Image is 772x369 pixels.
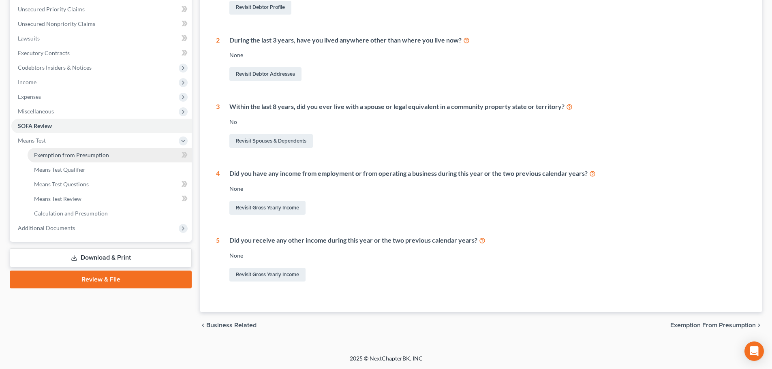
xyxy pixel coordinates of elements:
div: 2 [216,36,220,83]
span: Business Related [206,322,257,328]
span: Means Test Qualifier [34,166,86,173]
span: SOFA Review [18,122,52,129]
span: Executory Contracts [18,49,70,56]
a: Revisit Gross Yearly Income [229,268,306,282]
a: Unsecured Priority Claims [11,2,192,17]
span: Means Test Review [34,195,81,202]
a: Lawsuits [11,31,192,46]
div: 4 [216,169,220,216]
div: 5 [216,236,220,283]
a: Revisit Gross Yearly Income [229,201,306,215]
a: Executory Contracts [11,46,192,60]
div: No [229,118,746,126]
span: Expenses [18,93,41,100]
div: None [229,185,746,193]
span: Means Test Questions [34,181,89,188]
i: chevron_left [200,322,206,328]
a: Review & File [10,271,192,288]
div: Open Intercom Messenger [744,341,764,361]
a: Download & Print [10,248,192,267]
span: Miscellaneous [18,108,54,115]
a: Revisit Debtor Profile [229,1,291,15]
span: Means Test [18,137,46,144]
span: Calculation and Presumption [34,210,108,217]
div: During the last 3 years, have you lived anywhere other than where you live now? [229,36,746,45]
span: Lawsuits [18,35,40,42]
span: Additional Documents [18,224,75,231]
a: Revisit Debtor Addresses [229,67,302,81]
div: 2025 © NextChapterBK, INC [155,354,617,369]
span: Codebtors Insiders & Notices [18,64,92,71]
a: Means Test Review [28,192,192,206]
div: None [229,252,746,260]
div: 3 [216,102,220,149]
a: Means Test Questions [28,177,192,192]
button: Exemption from Presumption chevron_right [670,322,762,328]
span: Exemption from Presumption [34,151,109,158]
a: Means Test Qualifier [28,162,192,177]
span: Unsecured Priority Claims [18,6,85,13]
a: Exemption from Presumption [28,148,192,162]
i: chevron_right [756,322,762,328]
div: Within the last 8 years, did you ever live with a spouse or legal equivalent in a community prope... [229,102,746,111]
a: Revisit Spouses & Dependents [229,134,313,148]
span: Unsecured Nonpriority Claims [18,20,95,27]
a: Unsecured Nonpriority Claims [11,17,192,31]
a: SOFA Review [11,119,192,133]
div: Did you receive any other income during this year or the two previous calendar years? [229,236,746,245]
span: Exemption from Presumption [670,322,756,328]
button: chevron_left Business Related [200,322,257,328]
div: Did you have any income from employment or from operating a business during this year or the two ... [229,169,746,178]
a: Calculation and Presumption [28,206,192,221]
span: Income [18,79,36,85]
div: None [229,51,746,59]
